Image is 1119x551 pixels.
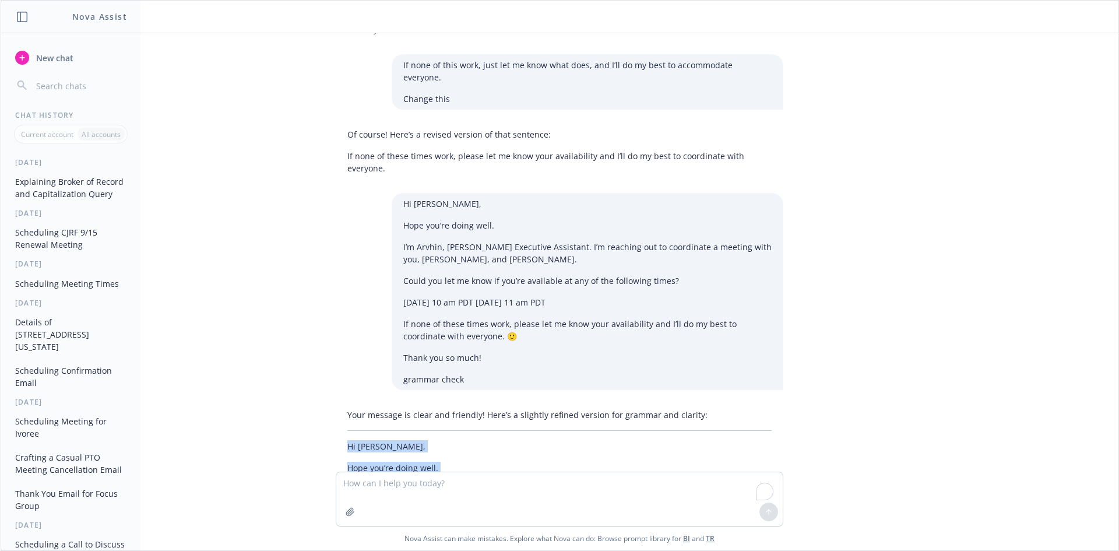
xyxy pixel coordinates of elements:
[403,93,772,105] p: Change this
[403,59,772,83] p: If none of this work, just let me know what does, and I’ll do my best to accommodate everyone.
[10,223,131,254] button: Scheduling CJRF 9/15 Renewal Meeting
[10,47,131,68] button: New chat
[403,352,772,364] p: Thank you so much!
[403,219,772,231] p: Hope you’re doing well.
[10,361,131,392] button: Scheduling Confirmation Email
[403,275,772,287] p: Could you let me know if you’re available at any of the following times?
[403,198,772,210] p: Hi [PERSON_NAME],
[10,313,131,356] button: Details of [STREET_ADDRESS][US_STATE]
[10,274,131,293] button: Scheduling Meeting Times
[10,448,131,479] button: Crafting a Casual PTO Meeting Cancellation Email
[347,409,772,421] p: Your message is clear and friendly! Here’s a slightly refined version for grammar and clarity:
[34,78,126,94] input: Search chats
[347,440,772,452] p: Hi [PERSON_NAME],
[403,241,772,265] p: I’m Arvhin, [PERSON_NAME] Executive Assistant. I’m reaching out to coordinate a meeting with you,...
[1,259,140,269] div: [DATE]
[1,208,140,218] div: [DATE]
[336,472,783,526] textarea: To enrich screen reader interactions, please activate Accessibility in Grammarly extension settings
[10,484,131,515] button: Thank You Email for Focus Group
[403,318,772,342] p: If none of these times work, please let me know your availability and I’ll do my best to coordina...
[1,157,140,167] div: [DATE]
[1,520,140,530] div: [DATE]
[1,298,140,308] div: [DATE]
[403,373,772,385] p: grammar check
[34,52,73,64] span: New chat
[347,462,772,474] p: Hope you’re doing well.
[683,534,690,543] a: BI
[706,534,715,543] a: TR
[5,527,1114,550] span: Nova Assist can make mistakes. Explore what Nova can do: Browse prompt library for and
[403,296,772,308] p: [DATE] 10 am PDT [DATE] 11 am PDT
[1,397,140,407] div: [DATE]
[347,150,772,174] p: If none of these times work, please let me know your availability and I’ll do my best to coordina...
[21,129,73,139] p: Current account
[347,128,772,141] p: Of course! Here’s a revised version of that sentence:
[82,129,121,139] p: All accounts
[72,10,127,23] h1: Nova Assist
[10,412,131,443] button: Scheduling Meeting for Ivoree
[1,110,140,120] div: Chat History
[10,172,131,203] button: Explaining Broker of Record and Capitalization Query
